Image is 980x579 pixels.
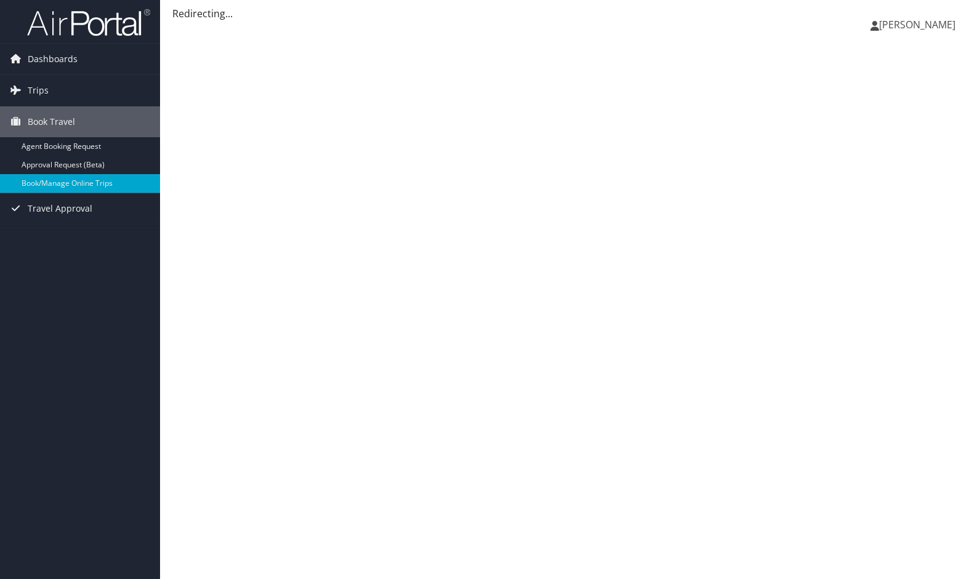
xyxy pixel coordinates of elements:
[28,44,78,74] span: Dashboards
[879,18,955,31] span: [PERSON_NAME]
[27,8,150,37] img: airportal-logo.png
[28,106,75,137] span: Book Travel
[172,6,968,21] div: Redirecting...
[28,75,49,106] span: Trips
[28,193,92,224] span: Travel Approval
[870,6,968,43] a: [PERSON_NAME]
